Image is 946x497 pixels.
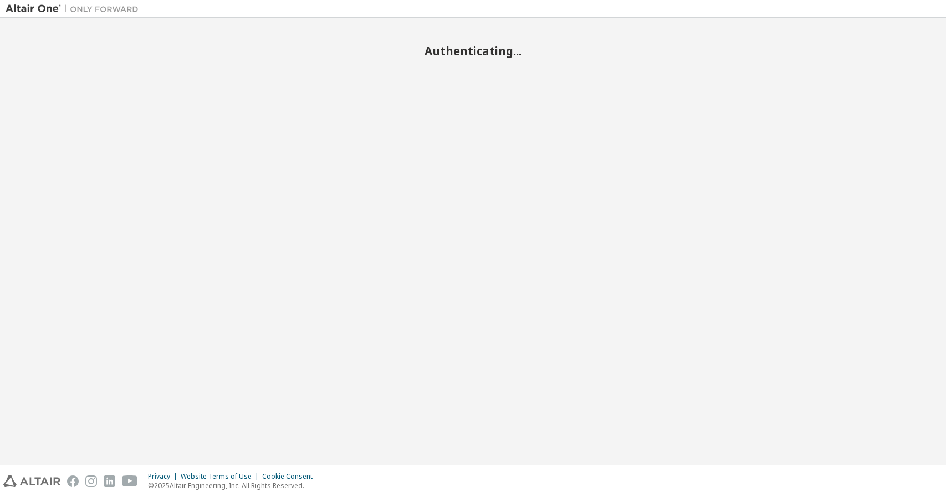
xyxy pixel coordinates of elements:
[6,3,144,14] img: Altair One
[148,472,181,481] div: Privacy
[85,475,97,487] img: instagram.svg
[104,475,115,487] img: linkedin.svg
[122,475,138,487] img: youtube.svg
[6,44,940,58] h2: Authenticating...
[148,481,319,490] p: © 2025 Altair Engineering, Inc. All Rights Reserved.
[262,472,319,481] div: Cookie Consent
[67,475,79,487] img: facebook.svg
[181,472,262,481] div: Website Terms of Use
[3,475,60,487] img: altair_logo.svg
